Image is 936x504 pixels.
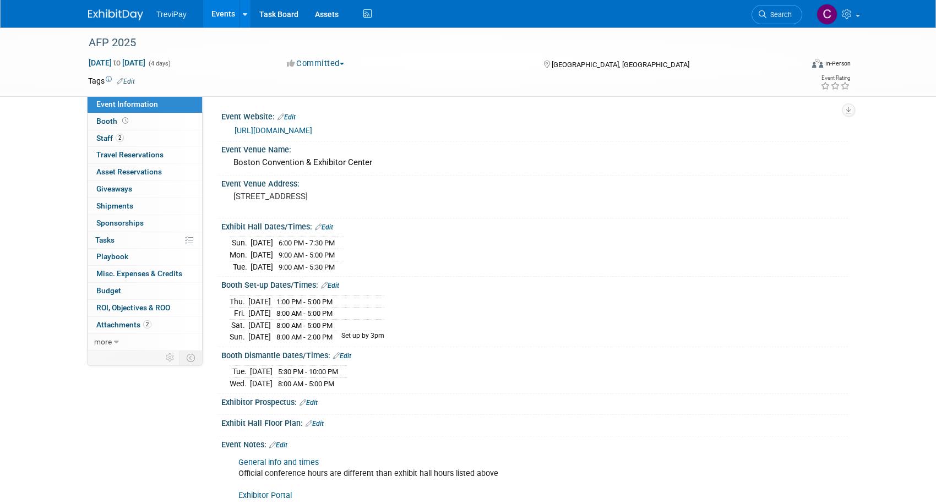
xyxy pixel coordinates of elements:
a: Asset Reservations [88,164,202,180]
td: [DATE] [248,308,271,320]
td: Sun. [230,331,248,343]
span: 6:00 PM - 7:30 PM [279,239,335,247]
a: Event Information [88,96,202,113]
a: Giveaways [88,181,202,198]
a: Travel Reservations [88,147,202,163]
div: In-Person [825,59,851,68]
span: Misc. Expenses & Credits [96,269,182,278]
a: Attachments2 [88,317,202,333]
span: Event Information [96,100,158,108]
a: Edit [277,113,296,121]
a: General info and times [238,458,319,467]
span: Search [766,10,792,19]
a: [URL][DOMAIN_NAME] [235,126,312,135]
div: Event Format [737,57,851,74]
span: 8:00 AM - 2:00 PM [276,333,333,341]
div: Exhibit Hall Dates/Times: [221,218,848,233]
img: Format-Inperson.png [812,59,823,68]
span: 8:00 AM - 5:00 PM [278,380,334,388]
td: [DATE] [248,319,271,331]
button: Committed [283,58,349,69]
div: Event Venue Name: [221,141,848,155]
div: AFP 2025 [85,33,786,53]
td: Sat. [230,319,248,331]
a: Edit [117,78,135,85]
td: Personalize Event Tab Strip [161,350,180,365]
td: Tue. [230,261,251,272]
span: Shipments [96,201,133,210]
td: Toggle Event Tabs [180,350,203,365]
span: 2 [143,320,151,328]
span: Attachments [96,320,151,329]
div: Booth Dismantle Dates/Times: [221,347,848,361]
span: [DATE] [DATE] [88,58,146,68]
span: 8:00 AM - 5:00 PM [276,321,333,330]
span: 9:00 AM - 5:00 PM [279,251,335,259]
a: Edit [321,282,339,289]
td: Fri. [230,308,248,320]
span: Giveaways [96,184,132,193]
a: ROI, Objectives & ROO [88,300,202,316]
span: TreviPay [156,10,187,19]
td: Tue. [230,366,250,378]
td: Thu. [230,295,248,308]
span: Travel Reservations [96,150,164,159]
span: 9:00 AM - 5:30 PM [279,263,335,271]
img: ExhibitDay [88,9,143,20]
a: Booth [88,113,202,130]
pre: [STREET_ADDRESS] [233,191,470,201]
span: 5:30 PM - 10:00 PM [278,368,338,376]
span: Sponsorships [96,218,144,227]
span: ROI, Objectives & ROO [96,303,170,312]
td: [DATE] [250,378,273,390]
div: Event Notes: [221,436,848,451]
div: Exhibitor Prospectus: [221,394,848,408]
div: Boston Convention & Exhibitor Center [230,154,840,171]
td: Wed. [230,378,250,390]
a: Edit [306,420,324,428]
div: Event Venue Address: [221,176,848,189]
img: Celia Ahrens [817,4,837,25]
td: Tags [88,75,135,86]
a: Edit [315,223,333,231]
td: [DATE] [251,261,273,272]
a: Budget [88,283,202,299]
td: [DATE] [248,331,271,343]
span: (4 days) [148,60,171,67]
a: Search [752,5,802,24]
td: [DATE] [250,366,273,378]
span: more [94,337,112,346]
a: Tasks [88,232,202,249]
span: 2 [116,134,124,142]
td: Sun. [230,237,251,249]
td: [DATE] [251,237,273,249]
a: Exhibitor Portal [238,491,292,500]
a: Edit [269,441,287,449]
span: Budget [96,286,121,295]
span: Asset Reservations [96,167,162,176]
td: Set up by 3pm [335,331,384,343]
span: Booth not reserved yet [120,117,130,125]
div: Event Website: [221,108,848,123]
span: Tasks [95,235,115,244]
span: Playbook [96,252,128,261]
span: 1:00 PM - 5:00 PM [276,298,333,306]
a: Staff2 [88,130,202,147]
div: Event Rating [820,75,850,81]
div: Booth Set-up Dates/Times: [221,277,848,291]
a: Edit [300,399,318,407]
a: Sponsorships [88,215,202,232]
td: [DATE] [248,295,271,308]
div: Exhibit Hall Floor Plan: [221,415,848,429]
a: Shipments [88,198,202,215]
span: to [112,58,122,67]
td: [DATE] [251,249,273,261]
td: Mon. [230,249,251,261]
a: Edit [333,352,351,360]
a: more [88,334,202,350]
span: Staff [96,134,124,143]
a: Playbook [88,249,202,265]
span: Booth [96,117,130,125]
a: Misc. Expenses & Credits [88,266,202,282]
span: 8:00 AM - 5:00 PM [276,309,333,317]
